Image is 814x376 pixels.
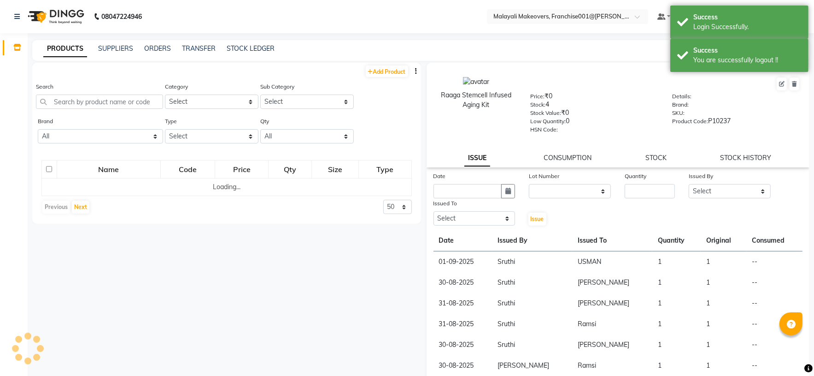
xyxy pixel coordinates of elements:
label: Qty [260,117,269,125]
td: 30-08-2025 [433,272,492,293]
b: 08047224946 [101,4,142,30]
td: [PERSON_NAME] [572,293,652,314]
td: 1 [701,293,747,314]
div: Qty [269,161,311,178]
td: 1 [701,314,747,334]
img: logo [23,4,87,30]
div: Name [58,161,160,178]
a: TRANSFER [182,44,216,53]
td: 1 [652,251,701,273]
td: 1 [652,334,701,355]
td: Sruthi [492,272,572,293]
a: ISSUE [464,150,490,167]
label: Date [433,172,446,180]
th: Original [701,230,747,251]
td: -- [747,355,802,376]
a: STOCK HISTORY [720,154,772,162]
label: Quantity [625,172,646,180]
td: Sruthi [492,314,572,334]
label: Lot Number [529,172,559,180]
label: Price: [530,92,545,101]
th: Issued By [492,230,572,251]
a: Add Product [366,66,408,77]
div: Price [216,161,268,178]
td: 1 [652,355,701,376]
td: 1 [701,251,747,273]
label: Low Quantity: [530,117,566,125]
div: Size [312,161,358,178]
label: Product Code: [672,117,708,125]
td: USMAN [572,251,652,273]
td: 1 [701,334,747,355]
div: 4 [530,100,658,113]
a: ORDERS [144,44,171,53]
div: Raaga Stemcell Infused Aging Kit [436,90,516,110]
td: [PERSON_NAME] [572,272,652,293]
div: Success [693,46,802,55]
label: Category [165,83,188,91]
td: 30-08-2025 [433,355,492,376]
label: Brand [38,117,53,125]
td: 1 [652,293,701,314]
label: Stock Value: [530,109,561,117]
td: Sruthi [492,251,572,273]
td: -- [747,334,802,355]
td: Sruthi [492,334,572,355]
td: Sruthi [492,293,572,314]
td: Ramsi [572,355,652,376]
label: Stock: [530,101,545,109]
td: [PERSON_NAME] [572,334,652,355]
th: Quantity [652,230,701,251]
div: Success [693,12,802,22]
th: Date [433,230,492,251]
td: -- [747,314,802,334]
td: 1 [701,355,747,376]
div: ₹0 [530,108,658,121]
a: STOCK LEDGER [227,44,275,53]
td: 1 [652,314,701,334]
div: 0 [530,116,658,129]
td: [PERSON_NAME] [492,355,572,376]
td: 01-09-2025 [433,251,492,273]
td: 30-08-2025 [433,334,492,355]
td: -- [747,293,802,314]
div: You are successfully logout !! [693,55,802,65]
label: HSN Code: [530,125,558,134]
label: SKU: [672,109,685,117]
div: Type [359,161,410,178]
span: Issue [531,215,544,222]
td: -- [747,272,802,293]
label: Issued To [433,199,457,208]
a: SUPPLIERS [98,44,133,53]
img: avatar [463,77,489,87]
div: Login Successfully. [693,22,802,32]
button: Next [72,201,89,214]
input: Search by product name or code [36,95,163,109]
td: 1 [652,272,701,293]
td: Loading... [42,179,412,196]
label: Search [36,83,53,91]
label: Sub Category [260,83,294,91]
a: PRODUCTS [43,41,87,57]
td: -- [747,251,802,273]
th: Issued To [572,230,652,251]
div: Code [161,161,214,178]
td: Ramsi [572,314,652,334]
label: Type [165,117,177,125]
label: Issued By [689,172,713,180]
td: 31-08-2025 [433,293,492,314]
button: Issue [528,213,546,226]
td: 1 [701,272,747,293]
a: STOCK [645,154,667,162]
a: CONSUMPTION [544,154,591,162]
label: Details: [672,92,691,101]
label: Brand: [672,101,689,109]
div: ₹0 [530,91,658,104]
div: P10237 [672,116,800,129]
td: 31-08-2025 [433,314,492,334]
th: Consumed [747,230,802,251]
